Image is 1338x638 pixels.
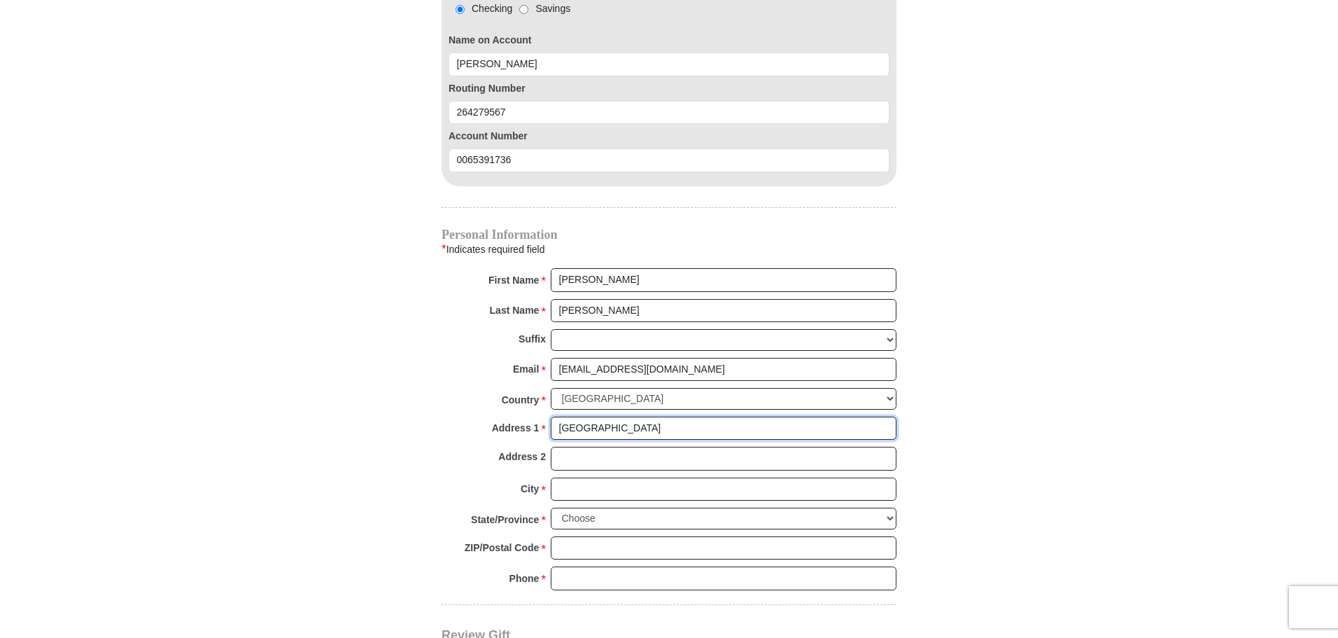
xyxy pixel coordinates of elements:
[442,229,896,240] h4: Personal Information
[449,33,889,48] label: Name on Account
[509,569,540,588] strong: Phone
[449,1,570,16] div: Checking Savings
[465,538,540,557] strong: ZIP/Postal Code
[488,270,539,290] strong: First Name
[492,418,540,438] strong: Address 1
[519,329,546,349] strong: Suffix
[521,479,539,499] strong: City
[502,390,540,410] strong: Country
[513,359,539,379] strong: Email
[498,447,546,466] strong: Address 2
[490,300,540,320] strong: Last Name
[449,129,889,144] label: Account Number
[442,240,896,258] div: Indicates required field
[449,81,889,96] label: Routing Number
[471,510,539,529] strong: State/Province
